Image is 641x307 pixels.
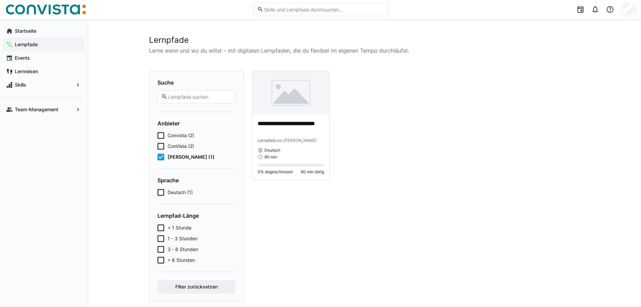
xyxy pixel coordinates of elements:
[258,138,275,143] span: Lernpfad
[252,71,330,115] img: image
[149,47,580,55] p: Lerne wann und wo du willst – mit digitalen Lernpfaden, die du flexibel im eigenen Tempo durchläu...
[157,177,236,184] h4: Sprache
[174,283,219,290] span: Filter zurücksetzen
[157,79,236,86] h4: Suche
[301,169,324,175] span: 60 min übrig
[258,169,293,175] span: 0% abgeschlossen
[168,235,198,242] span: 1 - 3 Stunden
[263,6,384,12] input: Skills und Lernpfade durchsuchen…
[149,35,580,45] h2: Lernpfade
[168,189,193,196] span: Deutsch (1)
[157,280,236,294] button: Filter zurücksetzen
[264,154,277,160] span: 60 min
[168,246,198,253] span: 3 - 6 Stunden
[157,212,236,219] h4: Lernpfad-Länge
[157,120,236,127] h4: Anbieter
[168,224,191,231] span: < 1 Stunde
[168,257,195,264] span: > 6 Stunden
[168,94,232,100] input: Lernpfade suchen
[168,154,215,160] span: [PERSON_NAME] (1)
[168,132,194,139] span: Convista (2)
[264,148,280,153] span: Deutsch
[168,143,194,150] span: ConVista (2)
[275,138,316,143] span: von [PERSON_NAME]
